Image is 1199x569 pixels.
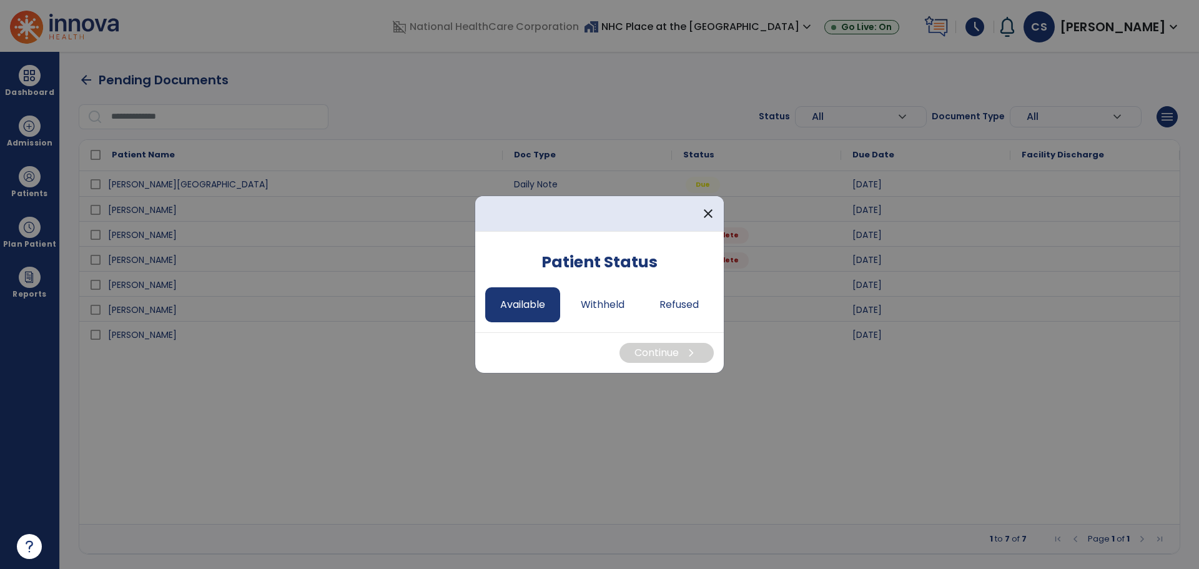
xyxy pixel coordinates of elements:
button: Refused [644,287,714,322]
span: close [701,206,716,221]
button: Withheld [566,287,639,322]
h5: Patient Status [541,252,658,272]
span: chevron_right [684,345,699,360]
button: close [693,196,724,231]
button: Continuechevron_right [619,343,714,363]
button: Available [485,287,560,322]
